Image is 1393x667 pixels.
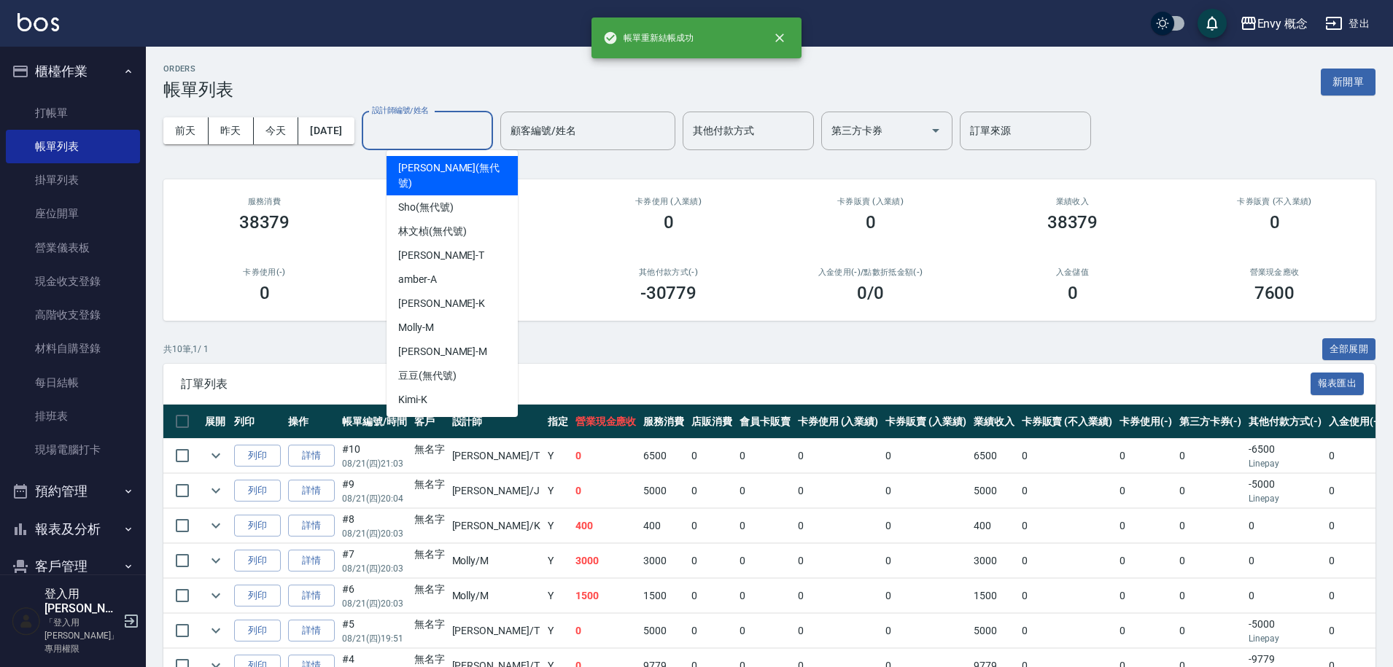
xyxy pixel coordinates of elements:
[585,268,752,277] h2: 其他付款方式(-)
[970,474,1018,508] td: 5000
[398,224,467,239] span: 林文楨 (無代號)
[989,197,1156,206] h2: 業績收入
[603,31,694,45] span: 帳單重新結帳成功
[338,405,411,439] th: 帳單編號/時間
[449,509,544,543] td: [PERSON_NAME] /K
[6,472,140,510] button: 預約管理
[6,332,140,365] a: 材料自購登錄
[449,544,544,578] td: Molly /M
[1018,405,1116,439] th: 卡券販賣 (不入業績)
[794,579,882,613] td: 0
[882,405,970,439] th: 卡券販賣 (入業績)
[1018,614,1116,648] td: 0
[205,620,227,641] button: expand row
[736,544,794,578] td: 0
[414,652,445,667] div: 無名字
[1325,614,1385,648] td: 0
[1249,492,1322,505] p: Linepay
[449,439,544,473] td: [PERSON_NAME] /T
[1249,457,1322,470] p: Linepay
[398,200,454,215] span: Sho (無代號)
[640,439,688,473] td: 6500
[572,614,640,648] td: 0
[1321,74,1375,88] a: 新開單
[1176,439,1246,473] td: 0
[163,64,233,74] h2: ORDERS
[398,248,484,263] span: [PERSON_NAME] -T
[794,474,882,508] td: 0
[209,117,254,144] button: 昨天
[882,579,970,613] td: 0
[449,474,544,508] td: [PERSON_NAME] /J
[288,445,335,467] a: 詳情
[1254,283,1295,303] h3: 7600
[1176,405,1246,439] th: 第三方卡券(-)
[6,130,140,163] a: 帳單列表
[1325,544,1385,578] td: 0
[288,480,335,502] a: 詳情
[1116,614,1176,648] td: 0
[572,544,640,578] td: 3000
[1068,283,1078,303] h3: 0
[1245,439,1325,473] td: -6500
[342,597,407,610] p: 08/21 (四) 20:03
[544,439,572,473] td: Y
[882,544,970,578] td: 0
[1325,439,1385,473] td: 0
[230,405,284,439] th: 列印
[398,392,427,407] span: Kimi -K
[544,544,572,578] td: Y
[414,477,445,492] div: 無名字
[664,212,674,233] h3: 0
[1018,579,1116,613] td: 0
[338,579,411,613] td: #6
[970,405,1018,439] th: 業績收入
[794,614,882,648] td: 0
[794,405,882,439] th: 卡券使用 (入業績)
[411,405,449,439] th: 客戶
[640,509,688,543] td: 400
[736,614,794,648] td: 0
[640,474,688,508] td: 5000
[254,117,299,144] button: 今天
[449,614,544,648] td: [PERSON_NAME] /T
[688,544,736,578] td: 0
[1311,372,1365,395] button: 報表匯出
[989,268,1156,277] h2: 入金儲值
[736,474,794,508] td: 0
[398,416,506,447] span: miss [PERSON_NAME] -L
[736,579,794,613] td: 0
[1176,544,1246,578] td: 0
[181,268,348,277] h2: 卡券使用(-)
[205,550,227,572] button: expand row
[18,13,59,31] img: Logo
[449,579,544,613] td: Molly /M
[544,509,572,543] td: Y
[201,405,230,439] th: 展開
[1245,405,1325,439] th: 其他付款方式(-)
[342,527,407,540] p: 08/21 (四) 20:03
[6,399,140,433] a: 排班表
[1018,509,1116,543] td: 0
[1325,474,1385,508] td: 0
[234,550,281,572] button: 列印
[1322,338,1376,361] button: 全部展開
[1245,474,1325,508] td: -5000
[163,79,233,100] h3: 帳單列表
[1176,474,1246,508] td: 0
[882,509,970,543] td: 0
[688,439,736,473] td: 0
[866,212,876,233] h3: 0
[572,474,640,508] td: 0
[1018,474,1116,508] td: 0
[970,544,1018,578] td: 3000
[6,231,140,265] a: 營業儀表板
[338,509,411,543] td: #8
[342,457,407,470] p: 08/21 (四) 21:03
[298,117,354,144] button: [DATE]
[12,606,41,636] img: Person
[6,96,140,130] a: 打帳單
[163,117,209,144] button: 前天
[288,585,335,607] a: 詳情
[414,582,445,597] div: 無名字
